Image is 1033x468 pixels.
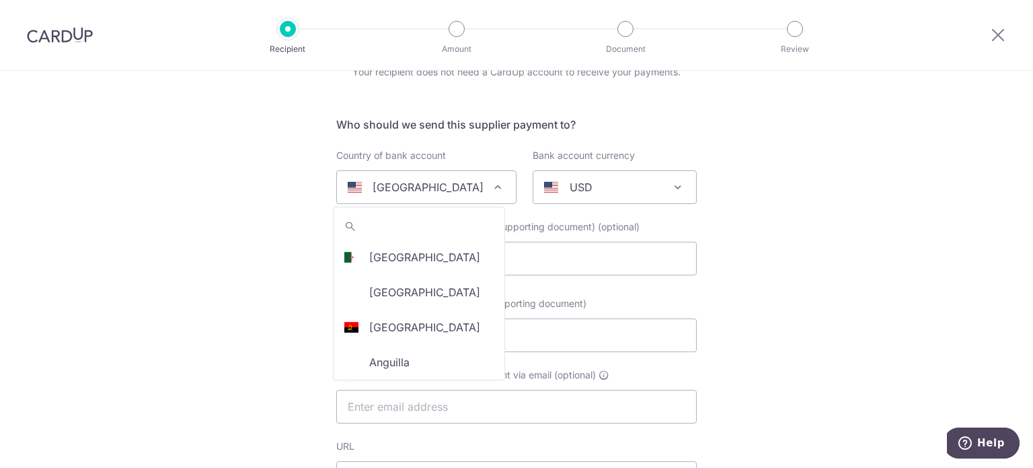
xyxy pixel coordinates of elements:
img: CardUp [27,27,93,43]
p: Amount [407,42,506,56]
p: [GEOGRAPHIC_DATA] [373,179,484,195]
input: Enter email address [336,390,697,424]
p: [GEOGRAPHIC_DATA] [369,284,480,300]
iframe: Opens a widget where you can find more information [947,428,1020,461]
p: [GEOGRAPHIC_DATA] [369,249,480,265]
h5: Who should we send this supplier payment to? [336,116,697,133]
label: Country of bank account [336,149,446,162]
span: Help [30,9,58,22]
span: (optional) [598,220,640,234]
div: Your recipient does not need a CardUp account to receive your payments. [336,65,697,79]
span: United States [337,171,516,203]
p: [GEOGRAPHIC_DATA] [369,319,480,335]
span: USD [533,170,697,204]
span: USD [533,171,696,203]
p: Recipient [238,42,338,56]
p: Review [745,42,845,56]
label: URL [336,440,354,453]
p: Anguilla [369,354,410,370]
span: United States [336,170,516,204]
label: Bank account currency [533,149,635,162]
p: USD [570,179,592,195]
p: Document [576,42,675,56]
